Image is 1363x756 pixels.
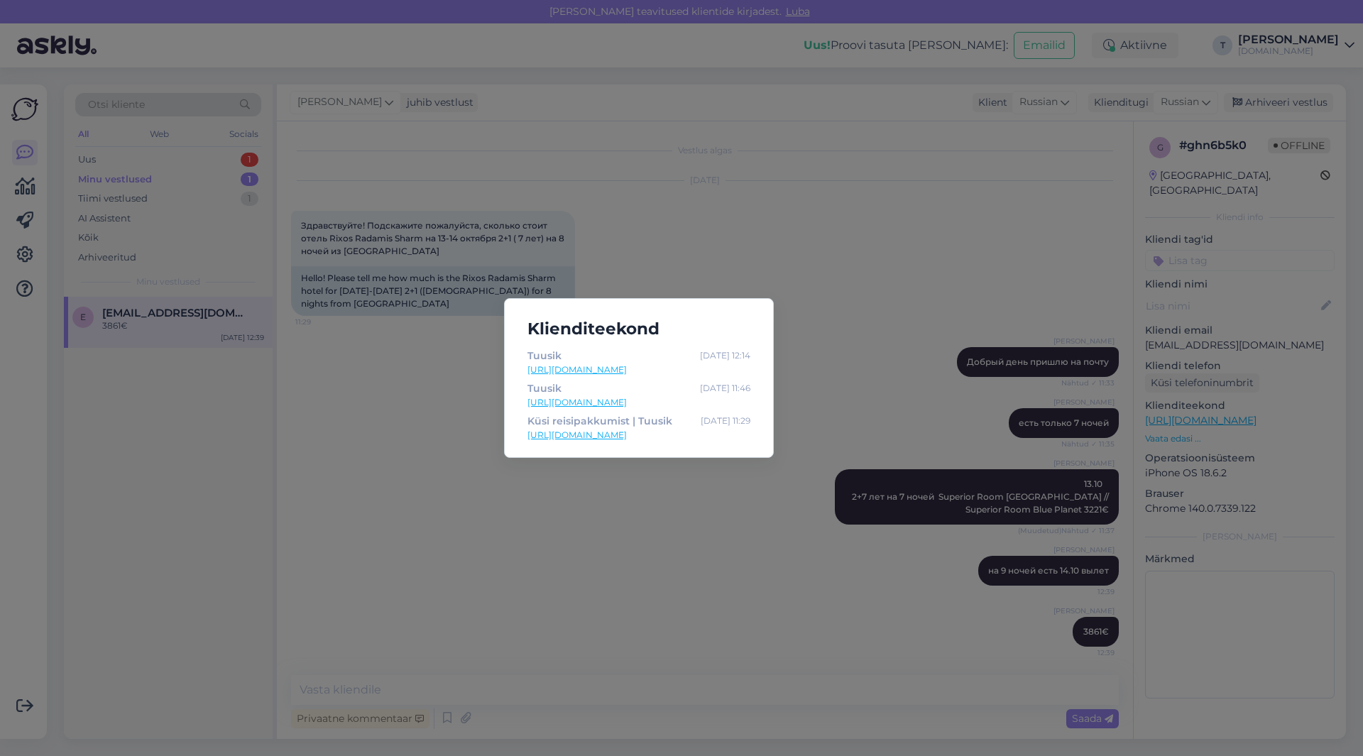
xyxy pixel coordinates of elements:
[527,413,672,429] div: Küsi reisipakkumist | Tuusik
[527,363,750,376] a: [URL][DOMAIN_NAME]
[527,396,750,409] a: [URL][DOMAIN_NAME]
[527,429,750,442] a: [URL][DOMAIN_NAME]
[701,413,750,429] div: [DATE] 11:29
[700,348,750,363] div: [DATE] 12:14
[527,380,562,396] div: Tuusik
[516,316,762,342] h5: Klienditeekond
[527,348,562,363] div: Tuusik
[700,380,750,396] div: [DATE] 11:46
